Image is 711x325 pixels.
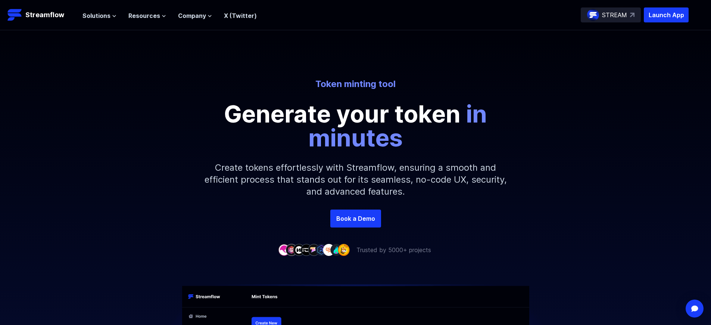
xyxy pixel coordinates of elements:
[581,7,641,22] a: STREAM
[630,13,634,17] img: top-right-arrow.svg
[7,7,75,22] a: Streamflow
[330,244,342,256] img: company-8
[278,244,290,256] img: company-1
[7,7,22,22] img: Streamflow Logo
[644,7,689,22] button: Launch App
[323,244,335,256] img: company-7
[293,244,305,256] img: company-3
[82,11,110,20] span: Solutions
[25,10,64,20] p: Streamflow
[188,102,524,150] p: Generate your token
[330,210,381,227] a: Book a Demo
[308,99,487,152] span: in minutes
[149,78,562,90] p: Token minting tool
[128,11,160,20] span: Resources
[82,11,116,20] button: Solutions
[602,10,627,19] p: STREAM
[300,244,312,256] img: company-4
[338,244,350,256] img: company-9
[128,11,166,20] button: Resources
[686,300,704,318] div: Open Intercom Messenger
[356,245,431,254] p: Trusted by 5000+ projects
[178,11,212,20] button: Company
[315,244,327,256] img: company-6
[178,11,206,20] span: Company
[587,9,599,21] img: streamflow-logo-circle.png
[195,150,516,210] p: Create tokens effortlessly with Streamflow, ensuring a smooth and efficient process that stands o...
[286,244,297,256] img: company-2
[308,244,320,256] img: company-5
[224,12,257,19] a: X (Twitter)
